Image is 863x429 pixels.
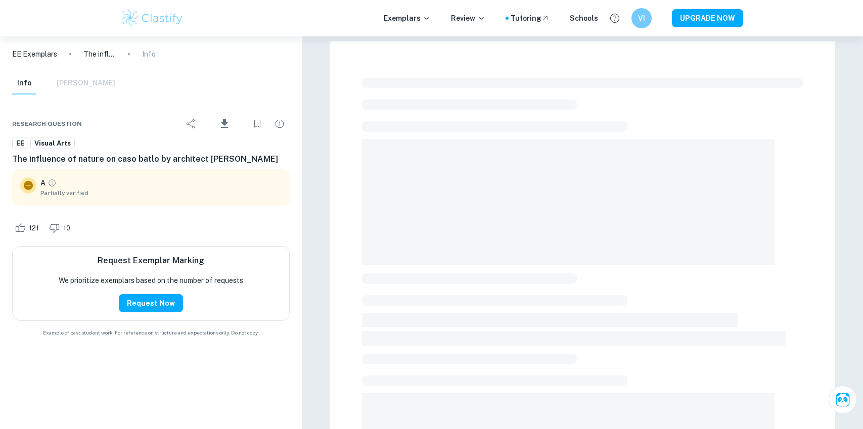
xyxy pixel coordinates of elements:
button: Help and Feedback [606,10,623,27]
a: Tutoring [511,13,550,24]
span: Partially verified [40,188,282,198]
p: Info [142,49,156,60]
img: Clastify logo [120,8,185,28]
a: EE Exemplars [12,49,57,60]
span: Research question [12,119,82,128]
a: Visual Arts [30,137,75,150]
p: We prioritize exemplars based on the number of requests [59,275,243,286]
button: Info [12,72,36,94]
span: 10 [58,223,76,233]
a: EE [12,137,28,150]
div: Share [181,114,201,134]
p: Exemplars [384,13,431,24]
p: Review [451,13,485,24]
h6: VI [635,13,647,24]
span: EE [13,138,28,149]
span: Example of past student work. For reference on structure and expectations only. Do not copy. [12,329,290,337]
span: Visual Arts [31,138,74,149]
h6: Request Exemplar Marking [98,255,204,267]
div: Report issue [269,114,290,134]
div: Dislike [47,220,76,236]
button: Request Now [119,294,183,312]
a: Grade partially verified [48,178,57,187]
div: Download [203,111,245,137]
h6: The influence of nature on caso batlo by architect [PERSON_NAME] [12,153,290,165]
a: Schools [570,13,598,24]
button: Ask Clai [829,386,857,414]
div: Bookmark [247,114,267,134]
div: Like [12,220,44,236]
p: The influence of nature on caso batlo by architect [PERSON_NAME] [83,49,116,60]
button: UPGRADE NOW [672,9,743,27]
p: A [40,177,46,188]
span: 121 [23,223,44,233]
button: VI [631,8,652,28]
